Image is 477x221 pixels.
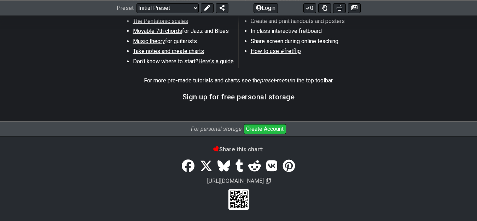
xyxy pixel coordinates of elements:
button: Toggle Dexterity for all fretkits [318,3,331,13]
span: How to use #fretflip [251,48,301,54]
a: Reddit [246,156,263,176]
button: 0 [303,3,316,13]
i: For personal storage [191,126,242,132]
span: Take notes and create charts [133,48,204,54]
a: Bluesky [215,156,233,176]
li: Create and print handouts and posters [251,17,351,27]
a: VK [264,156,280,176]
p: For more pre-made tutorials and charts see the in the top toolbar. [144,77,333,85]
span: Here's a guide [198,58,234,65]
button: Login [254,3,278,13]
b: Share this chart: [214,146,263,153]
a: Pinterest [280,156,297,176]
button: Edit Preset [201,3,214,13]
li: Share screen during online teaching [251,37,351,47]
a: Tumblr [233,156,246,176]
li: for Jazz and Blues [133,27,234,37]
h3: Sign up for free personal storage [182,93,295,101]
a: Tweet [197,156,215,176]
a: Share on Facebook [179,156,197,176]
span: Preset [117,5,134,11]
button: Share Preset [216,3,228,13]
li: Don't know where to start? [133,58,234,68]
button: Create image [348,3,361,13]
button: Print [333,3,346,13]
span: The Pentatonic scales [133,18,188,24]
li: for guitarists [133,37,234,47]
span: Copy url to clipboard [266,178,271,184]
li: In class interactive fretboard [251,27,351,37]
span: Music theory [133,38,165,45]
span: Movable 7th chords [133,28,182,34]
span: [URL][DOMAIN_NAME] [206,176,265,185]
em: preset-menu [260,77,291,84]
div: Scan to view on your cellphone. [228,189,249,210]
select: Preset [136,3,199,13]
button: Create Account [244,124,286,134]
